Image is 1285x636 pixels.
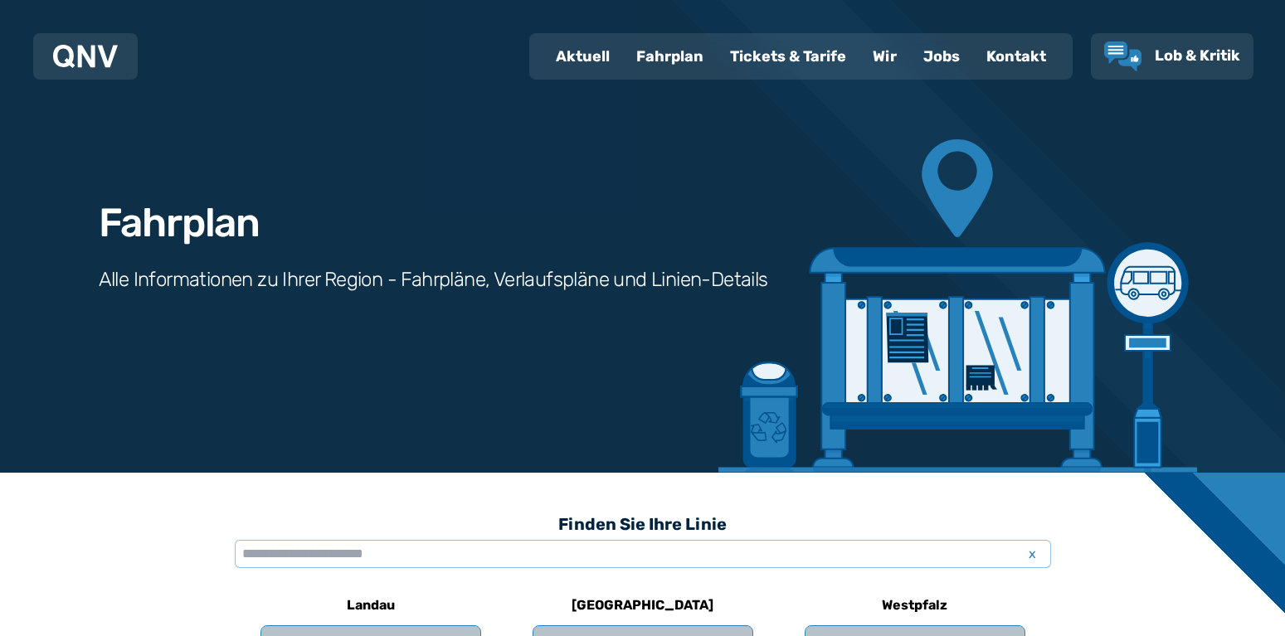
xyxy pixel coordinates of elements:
[543,35,623,78] a: Aktuell
[99,203,260,243] h1: Fahrplan
[53,45,118,68] img: QNV Logo
[99,266,768,293] h3: Alle Informationen zu Ihrer Region - Fahrpläne, Verlaufspläne und Linien-Details
[859,35,910,78] a: Wir
[910,35,973,78] a: Jobs
[717,35,859,78] a: Tickets & Tarife
[1021,544,1044,564] span: x
[235,506,1051,542] h3: Finden Sie Ihre Linie
[1104,41,1240,71] a: Lob & Kritik
[1155,46,1240,65] span: Lob & Kritik
[623,35,717,78] a: Fahrplan
[973,35,1059,78] a: Kontakt
[53,40,118,73] a: QNV Logo
[340,592,402,619] h6: Landau
[565,592,720,619] h6: [GEOGRAPHIC_DATA]
[875,592,954,619] h6: Westpfalz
